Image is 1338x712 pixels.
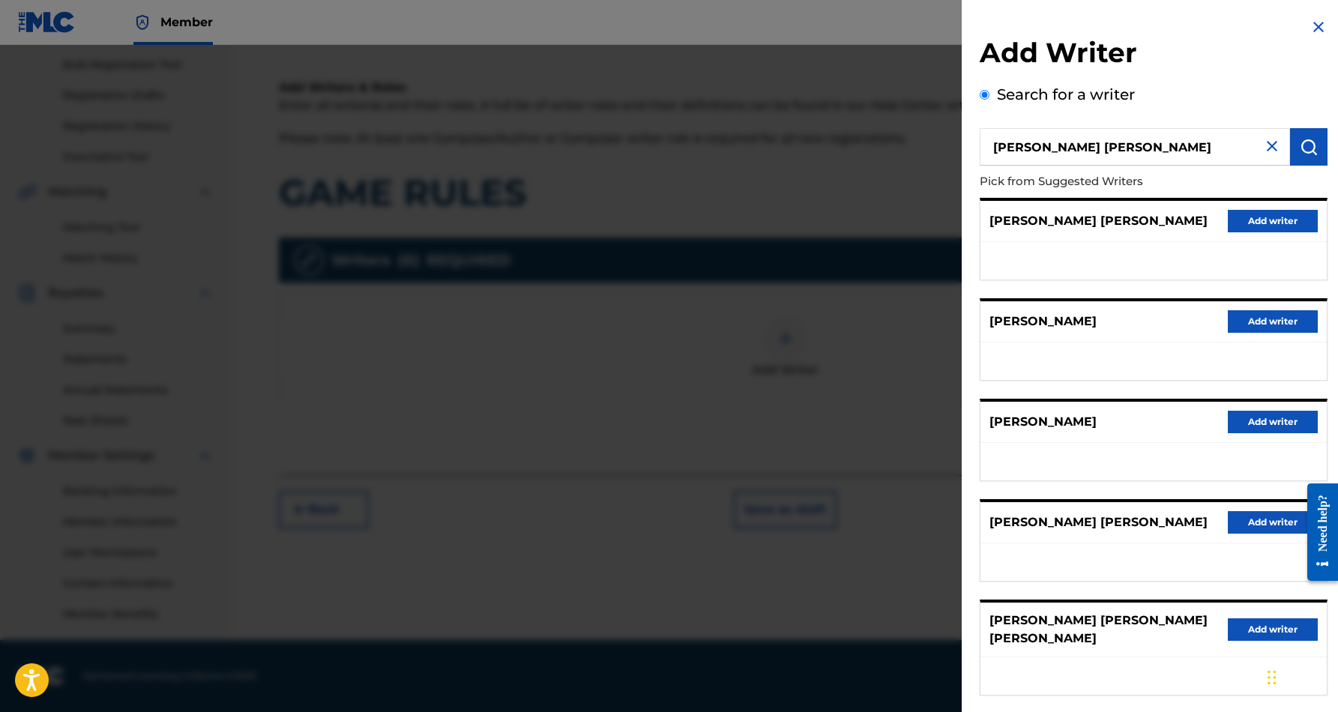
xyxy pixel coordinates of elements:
[989,612,1228,648] p: [PERSON_NAME] [PERSON_NAME] [PERSON_NAME]
[133,13,151,31] img: Top Rightsholder
[1300,138,1318,156] img: Search Works
[1228,411,1318,433] button: Add writer
[989,513,1208,531] p: [PERSON_NAME] [PERSON_NAME]
[980,36,1328,74] h2: Add Writer
[1228,210,1318,232] button: Add writer
[980,128,1290,166] input: Search writer's name or IPI Number
[989,313,1097,331] p: [PERSON_NAME]
[1228,511,1318,534] button: Add writer
[1228,310,1318,333] button: Add writer
[160,13,213,31] span: Member
[1228,618,1318,641] button: Add writer
[18,11,76,33] img: MLC Logo
[1263,640,1338,712] iframe: Chat Widget
[989,212,1208,230] p: [PERSON_NAME] [PERSON_NAME]
[989,413,1097,431] p: [PERSON_NAME]
[997,85,1135,103] label: Search for a writer
[1263,137,1281,155] img: close
[1296,471,1338,594] iframe: Resource Center
[1268,655,1277,700] div: Drag
[980,166,1242,198] p: Pick from Suggested Writers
